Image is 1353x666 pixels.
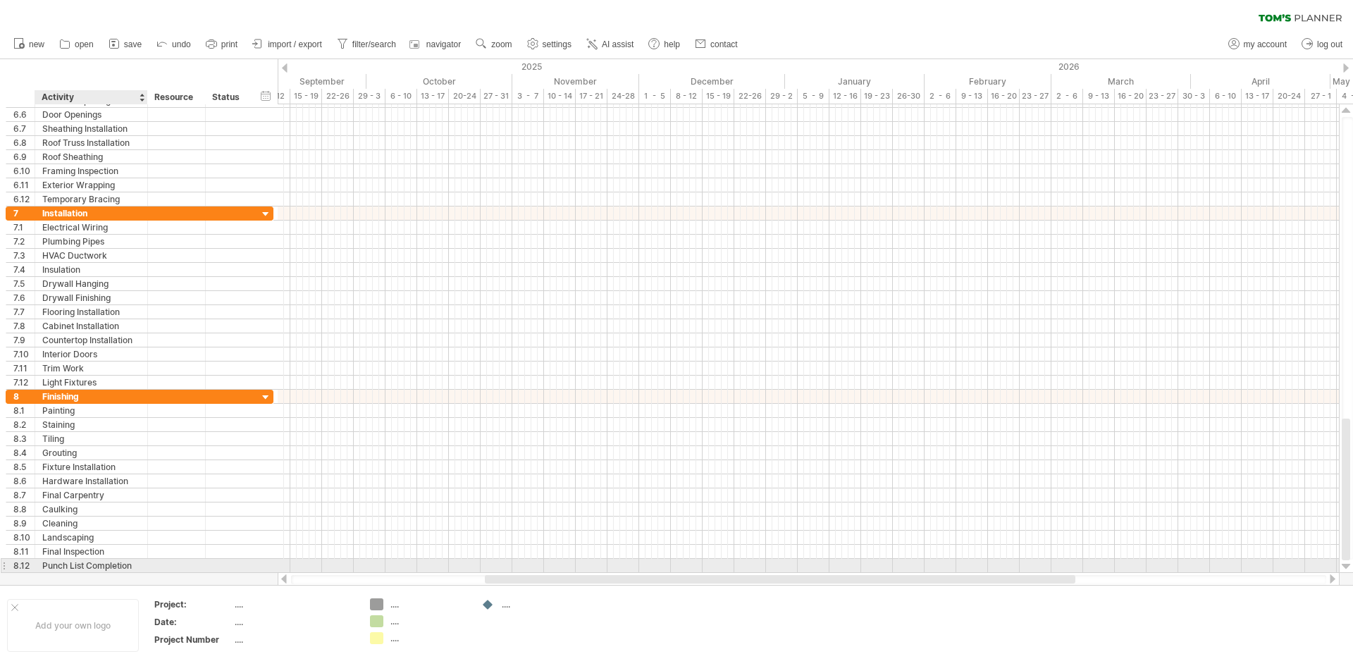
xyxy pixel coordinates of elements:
[75,39,94,49] span: open
[13,545,35,558] div: 8.11
[42,333,140,347] div: Countertop Installation
[1051,74,1191,89] div: March 2026
[13,249,35,262] div: 7.3
[1210,89,1242,104] div: 6 - 10
[13,376,35,389] div: 7.12
[10,35,49,54] a: new
[426,39,461,49] span: navigator
[1317,39,1342,49] span: log out
[1083,89,1115,104] div: 9 - 13
[42,108,140,121] div: Door Openings
[1115,89,1147,104] div: 16 - 20
[13,192,35,206] div: 6.12
[13,122,35,135] div: 6.7
[645,35,684,54] a: help
[42,404,140,417] div: Painting
[691,35,742,54] a: contact
[956,89,988,104] div: 9 - 13
[13,164,35,178] div: 6.10
[13,136,35,149] div: 6.8
[512,89,544,104] div: 3 - 7
[13,390,35,403] div: 8
[502,598,579,610] div: ....
[1147,89,1178,104] div: 23 - 27
[322,89,354,104] div: 22-26
[235,598,353,610] div: ....
[1273,89,1305,104] div: 20-24
[333,35,400,54] a: filter/search
[1305,89,1337,104] div: 27 - 1
[235,634,353,646] div: ....
[544,89,576,104] div: 10 - 14
[1178,89,1210,104] div: 30 - 3
[390,632,467,644] div: ....
[42,305,140,319] div: Flooring Installation
[13,178,35,192] div: 6.11
[42,460,140,474] div: Fixture Installation
[235,616,353,628] div: ....
[42,347,140,361] div: Interior Doors
[13,531,35,544] div: 8.10
[42,319,140,333] div: Cabinet Installation
[354,89,385,104] div: 29 - 3
[249,35,326,54] a: import / export
[1191,74,1330,89] div: April 2026
[13,404,35,417] div: 8.1
[785,74,925,89] div: January 2026
[42,249,140,262] div: HVAC Ductwork
[154,598,232,610] div: Project:
[13,291,35,304] div: 7.6
[607,89,639,104] div: 24-28
[13,474,35,488] div: 8.6
[42,221,140,234] div: Electrical Wiring
[710,39,738,49] span: contact
[671,89,703,104] div: 8 - 12
[925,74,1051,89] div: February 2026
[13,418,35,431] div: 8.2
[639,89,671,104] div: 1 - 5
[221,39,237,49] span: print
[42,206,140,220] div: Installation
[481,89,512,104] div: 27 - 31
[13,446,35,460] div: 8.4
[42,559,140,572] div: Punch List Completion
[42,531,140,544] div: Landscaping
[42,150,140,164] div: Roof Sheathing
[13,347,35,361] div: 7.10
[1242,89,1273,104] div: 13 - 17
[42,376,140,389] div: Light Fixtures
[29,39,44,49] span: new
[385,89,417,104] div: 6 - 10
[13,362,35,375] div: 7.11
[56,35,98,54] a: open
[42,291,140,304] div: Drywall Finishing
[42,362,140,375] div: Trim Work
[13,432,35,445] div: 8.3
[734,89,766,104] div: 22-26
[154,616,232,628] div: Date:
[13,263,35,276] div: 7.4
[42,192,140,206] div: Temporary Bracing
[42,418,140,431] div: Staining
[1051,89,1083,104] div: 2 - 6
[42,263,140,276] div: Insulation
[13,517,35,530] div: 8.9
[13,108,35,121] div: 6.6
[42,390,140,403] div: Finishing
[491,39,512,49] span: zoom
[13,235,35,248] div: 7.2
[13,305,35,319] div: 7.7
[290,89,322,104] div: 15 - 19
[798,89,829,104] div: 5 - 9
[212,90,243,104] div: Status
[988,89,1020,104] div: 16 - 20
[543,39,572,49] span: settings
[893,89,925,104] div: 26-30
[154,90,197,104] div: Resource
[42,178,140,192] div: Exterior Wrapping
[13,460,35,474] div: 8.5
[602,39,634,49] span: AI assist
[42,90,140,104] div: Activity
[13,150,35,164] div: 6.9
[42,474,140,488] div: Hardware Installation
